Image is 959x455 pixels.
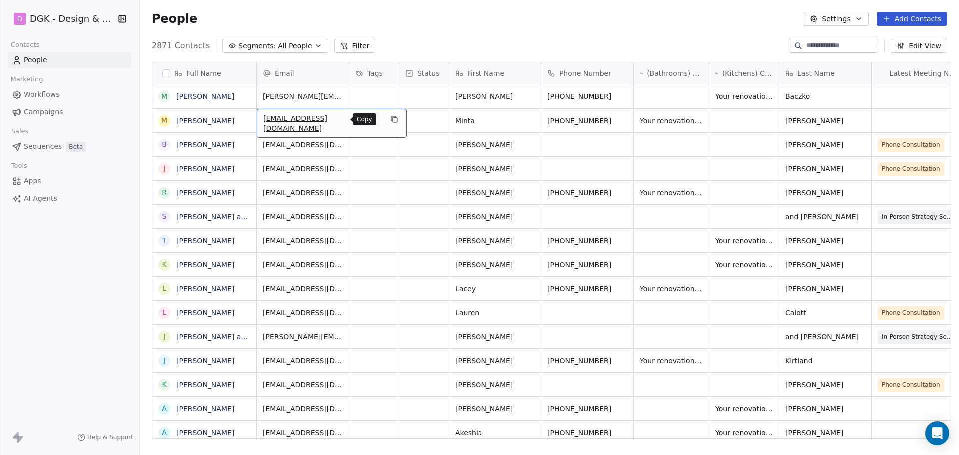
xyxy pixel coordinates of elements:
span: DGK - Design & Build [30,12,114,25]
span: Your renovation with a design and build firm will cost approximately $45,000 to $85,000 [640,284,703,294]
span: People [152,11,197,26]
span: Your renovation with a design and build firm will cost approximately $98,000 to $133,000 [715,404,773,414]
div: J [163,355,165,366]
span: Your renovation with a design and build firm will cost approximately $113,000 to $148,000 [715,260,773,270]
span: [PHONE_NUMBER] [547,260,627,270]
span: Baczko [785,91,865,101]
a: [PERSON_NAME] [176,429,234,437]
span: Contacts [6,37,44,52]
span: [PHONE_NUMBER] [547,91,627,101]
span: [PERSON_NAME] [785,284,865,294]
span: [PHONE_NUMBER] [547,236,627,246]
span: [PHONE_NUMBER] [547,188,627,198]
span: [PHONE_NUMBER] [547,116,627,126]
span: [PHONE_NUMBER] [547,356,627,366]
span: [PERSON_NAME] [455,260,535,270]
div: J [163,331,165,342]
div: Email [257,62,349,84]
span: [PERSON_NAME] [785,140,865,150]
span: People [24,55,47,65]
div: A [162,403,167,414]
span: Lauren [455,308,535,318]
span: Your renovation with a design and build firm will cost approximately $74,000 to $106,000 [715,428,773,438]
div: J [163,163,165,174]
span: Apps [24,176,41,186]
a: [PERSON_NAME] and [PERSON_NAME] [176,333,310,341]
span: [PERSON_NAME] [785,260,865,270]
button: Settings [804,12,868,26]
span: [PERSON_NAME] [785,188,865,198]
span: [PERSON_NAME] [455,164,535,174]
div: R [162,187,167,198]
span: Lacey [455,284,535,294]
span: Latest Meeting Name [889,68,957,78]
a: [PERSON_NAME] [176,309,234,317]
div: (Kitchens) Calculated Renovation Cost [709,62,779,84]
span: [PERSON_NAME] [785,428,865,438]
span: [PERSON_NAME] [455,380,535,390]
span: [PERSON_NAME][EMAIL_ADDRESS][PERSON_NAME][DOMAIN_NAME] [263,91,343,101]
a: [PERSON_NAME] [176,357,234,365]
div: M [161,91,167,102]
img: Calendly [878,21,886,125]
span: [EMAIL_ADDRESS][DOMAIN_NAME] [263,308,343,318]
a: SequencesBeta [8,138,131,155]
span: Phone Consultation [882,380,940,390]
a: [PERSON_NAME] [176,92,234,100]
span: [PHONE_NUMBER] [547,404,627,414]
a: [PERSON_NAME] [176,261,234,269]
p: Copy [357,115,372,123]
a: AI Agents [8,190,131,207]
a: [PERSON_NAME] [176,285,234,293]
span: 2871 Contacts [152,40,210,52]
span: [PERSON_NAME] [455,332,535,342]
span: AI Agents [24,193,57,204]
span: D [17,14,23,24]
span: Last Name [797,68,835,78]
span: Workflows [24,89,60,100]
a: Campaigns [8,104,131,120]
button: DDGK - Design & Build [12,10,110,27]
span: Full Name [186,68,221,78]
span: All People [278,41,312,51]
span: Status [417,68,440,78]
span: [PERSON_NAME] [455,212,535,222]
span: Your renovation with a design and build firm will cost approximately $115,000 to $165,000+ [640,188,703,198]
span: [PHONE_NUMBER] [547,284,627,294]
a: Apps [8,173,131,189]
a: [PERSON_NAME] [176,141,234,149]
span: Marketing [6,72,47,87]
span: [PERSON_NAME] [455,356,535,366]
span: [EMAIL_ADDRESS][DOMAIN_NAME] [263,428,343,438]
span: Your renovation with a design and build firm will cost approximately $128,000 to $168,000 [715,91,773,101]
span: [EMAIL_ADDRESS][DOMAIN_NAME] [263,212,343,222]
a: [PERSON_NAME] [176,189,234,197]
span: [PERSON_NAME] [455,236,535,246]
span: Tags [367,68,383,78]
a: Help & Support [77,433,133,441]
span: In-Person Strategy Session [882,212,954,222]
div: K [162,259,166,270]
a: [PERSON_NAME] and [PERSON_NAME] [176,213,310,221]
span: First Name [467,68,504,78]
span: and [PERSON_NAME] [785,332,865,342]
div: B [162,139,167,150]
span: [EMAIL_ADDRESS][DOMAIN_NAME] [263,188,343,198]
div: Phone Number [541,62,633,84]
div: Tags [349,62,399,84]
span: Your renovation with a design and build firm will cost approximately $68,000 to $98,000 [715,236,773,246]
button: Filter [334,39,376,53]
span: [PERSON_NAME] [785,404,865,414]
button: Edit View [891,39,947,53]
span: [EMAIL_ADDRESS][DOMAIN_NAME] [263,140,343,150]
a: [PERSON_NAME] [176,237,234,245]
span: Minta [455,116,535,126]
a: [PERSON_NAME] [176,165,234,173]
span: Help & Support [87,433,133,441]
div: (Bathrooms) Calculated Renovation Cost [634,62,709,84]
div: Full Name [152,62,256,84]
span: (Bathrooms) Calculated Renovation Cost [647,68,703,78]
div: S [162,211,166,222]
span: Phone Consultation [882,164,940,174]
span: Phone Consultation [882,308,940,318]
